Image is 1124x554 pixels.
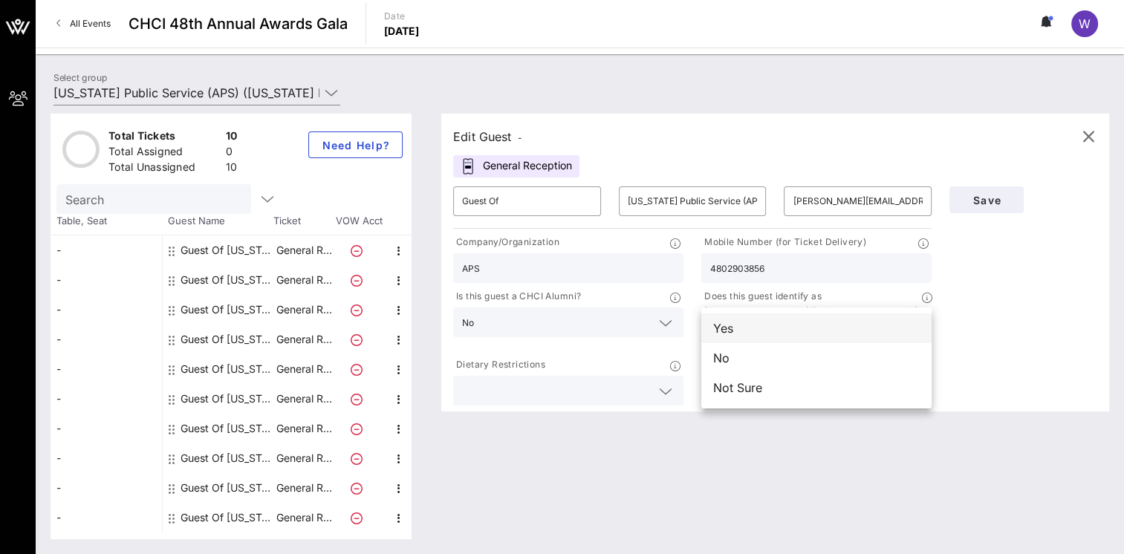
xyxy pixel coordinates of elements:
p: Mobile Number (for Ticket Delivery) [701,235,866,250]
span: CHCI 48th Annual Awards Gala [129,13,348,35]
div: 10 [226,160,238,178]
a: All Events [48,12,120,36]
div: - [51,443,162,473]
span: Guest Name [162,214,273,229]
div: - [51,473,162,503]
div: Guest Of Arizona Public Service (APS) [181,384,274,414]
div: Guest Of Arizona Public Service (APS) [181,265,274,295]
span: W [1079,16,1091,31]
p: General R… [274,295,334,325]
span: Need Help? [321,139,390,151]
p: Is this guest a CHCI Alumni? [453,289,581,304]
div: Guest Of Arizona Public Service (APS) [181,503,274,532]
div: Guest Of Arizona Public Service (APS) [181,473,274,503]
p: General R… [274,235,334,265]
button: Need Help? [308,131,403,158]
p: General R… [274,443,334,473]
input: Email* [793,189,923,213]
p: General R… [274,473,334,503]
span: All Events [70,18,111,29]
input: First Name* [462,189,592,213]
div: Guest Of Arizona Public Service (APS) [181,443,274,473]
div: - [51,325,162,354]
div: - [51,235,162,265]
div: Total Assigned [108,144,220,163]
div: W [1071,10,1098,37]
span: Ticket [273,214,333,229]
div: No [462,318,474,328]
div: Edit Guest [453,126,522,147]
div: - [51,265,162,295]
label: Select group [53,72,107,83]
p: Company/Organization [453,235,559,250]
p: General R… [274,265,334,295]
div: Guest Of Arizona Public Service (APS) [181,325,274,354]
div: No [701,343,932,373]
div: - [51,354,162,384]
div: Guest Of Arizona Public Service (APS) [181,295,274,325]
span: Table, Seat [51,214,162,229]
input: Last Name* [628,189,758,213]
div: - [51,295,162,325]
div: - [51,503,162,532]
span: - [518,132,522,143]
span: VOW Acct [333,214,385,229]
div: Guest Of Arizona Public Service (APS) [181,414,274,443]
p: Does this guest identify as [DEMOGRAPHIC_DATA]/[DEMOGRAPHIC_DATA]? [701,289,922,319]
div: Yes [701,313,932,343]
button: Save [949,186,1024,213]
p: General R… [274,503,334,532]
p: General R… [274,354,334,384]
p: [DATE] [384,24,420,39]
div: 10 [226,128,238,147]
div: Total Unassigned [108,160,220,178]
p: General R… [274,414,334,443]
div: 0 [226,144,238,163]
div: No [453,307,683,337]
div: Guest Of Arizona Public Service (APS) [181,354,274,384]
p: General R… [274,384,334,414]
p: Dietary Restrictions [453,357,545,373]
div: - [51,414,162,443]
div: - [51,384,162,414]
div: General Reception [453,155,579,177]
p: General R… [274,325,334,354]
div: Not Sure [701,373,932,403]
div: Total Tickets [108,128,220,147]
span: Save [961,194,1012,206]
div: Guest Of Arizona Public Service (APS) [181,235,274,265]
p: Date [384,9,420,24]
